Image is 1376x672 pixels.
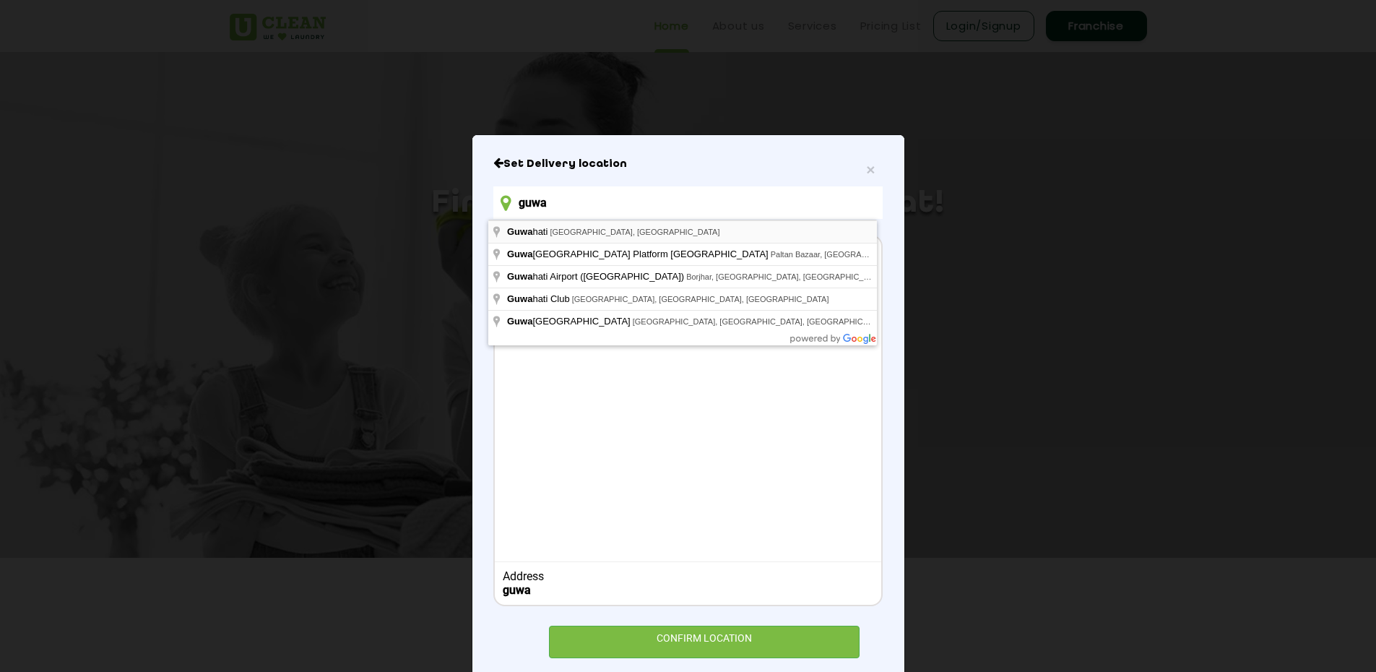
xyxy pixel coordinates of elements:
span: Guwa [507,226,532,237]
span: [GEOGRAPHIC_DATA] Platform [GEOGRAPHIC_DATA] [507,249,771,259]
div: Address [503,569,873,583]
span: hati Airport ([GEOGRAPHIC_DATA]) [507,271,686,282]
span: [GEOGRAPHIC_DATA], [GEOGRAPHIC_DATA], [GEOGRAPHIC_DATA] [572,295,829,303]
span: [GEOGRAPHIC_DATA] [507,316,633,327]
input: Enter location [493,186,882,219]
span: Guwa [507,293,532,304]
button: Close [866,162,875,177]
span: [GEOGRAPHIC_DATA], [GEOGRAPHIC_DATA] [550,228,719,236]
span: [GEOGRAPHIC_DATA], [GEOGRAPHIC_DATA], [GEOGRAPHIC_DATA], [GEOGRAPHIC_DATA] [633,317,977,326]
b: guwa [503,583,531,597]
span: Guwa [507,249,532,259]
span: Paltan Bazaar, [GEOGRAPHIC_DATA], [GEOGRAPHIC_DATA], [GEOGRAPHIC_DATA] [771,250,1081,259]
div: CONFIRM LOCATION [549,626,860,658]
span: × [866,161,875,178]
span: Guwa [507,316,532,327]
span: Borjhar, [GEOGRAPHIC_DATA], [GEOGRAPHIC_DATA], [GEOGRAPHIC_DATA] [686,272,973,281]
span: hati Club [507,293,572,304]
h6: Close [493,157,882,171]
span: hati [507,226,550,237]
span: Guwa [507,271,532,282]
